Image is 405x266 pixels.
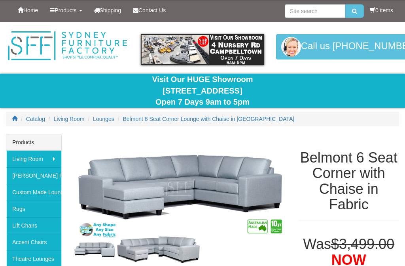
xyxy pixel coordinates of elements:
del: $3,499.00 [331,236,394,252]
a: Living Room [6,151,61,167]
a: Lounges [93,116,114,122]
a: Custom Made Lounges [6,184,61,201]
a: Shipping [88,0,127,20]
a: Home [12,0,44,20]
span: Shipping [100,7,121,13]
a: Belmont 6 Seat Corner Lounge with Chaise in [GEOGRAPHIC_DATA] [123,116,295,122]
span: Home [23,7,38,13]
span: Products [55,7,76,13]
a: Accent Chairs [6,234,61,251]
a: [PERSON_NAME] Furniture [6,167,61,184]
a: Rugs [6,201,61,217]
img: Sydney Furniture Factory [6,30,129,62]
h1: Belmont 6 Seat Corner with Chaise in Fabric [299,150,399,212]
div: Visit Our HUGE Showroom [STREET_ADDRESS] Open 7 Days 9am to 5pm [6,74,399,108]
div: Products [6,134,61,151]
img: showroom.gif [141,34,264,65]
a: Catalog [26,116,45,122]
li: 0 items [370,6,393,14]
a: Products [44,0,88,20]
input: Site search [285,4,345,18]
a: Contact Us [127,0,172,20]
span: Contact Us [138,7,166,13]
a: Living Room [54,116,85,122]
a: Lift Chairs [6,217,61,234]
